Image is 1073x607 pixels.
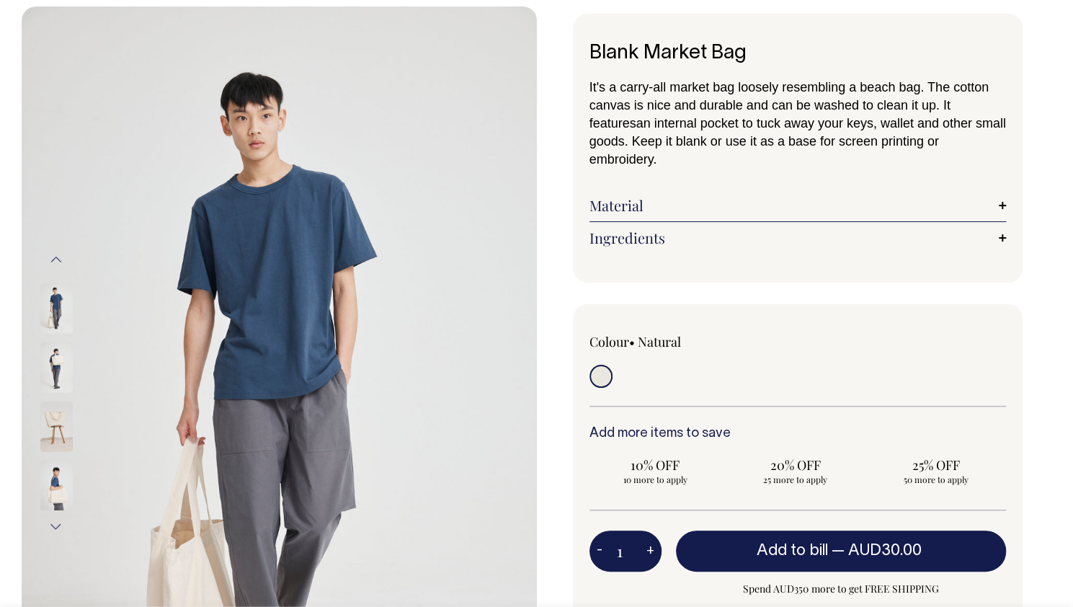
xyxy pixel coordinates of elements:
[676,580,1007,598] span: Spend AUD350 more to get FREE SHIPPING
[676,531,1007,571] button: Add to bill —AUD30.00
[831,544,925,558] span: —
[589,333,756,350] div: Colour
[589,98,950,130] span: t features
[589,452,721,489] input: 10% OFF 10 more to apply
[736,474,854,485] span: 25 more to apply
[757,544,827,558] span: Add to bill
[729,452,861,489] input: 20% OFF 25 more to apply
[40,401,73,451] img: natural
[589,116,1006,167] span: an internal pocket to tuck away your keys, wallet and other small goods. Keep it blank or use it ...
[45,244,67,276] button: Previous
[589,43,1007,65] h1: Blank Market Bag
[877,474,994,485] span: 50 more to apply
[736,456,854,474] span: 20% OFF
[45,510,67,543] button: Next
[589,537,610,566] button: -
[847,544,921,558] span: AUD30.00
[870,452,1002,489] input: 25% OFF 50 more to apply
[638,333,681,350] label: Natural
[40,342,73,392] img: natural
[877,456,994,474] span: 25% OFF
[629,333,635,350] span: •
[589,80,989,112] span: It's a carry-all market bag loosely resembling a beach bag. The cotton canvas is nice and durable...
[597,456,714,474] span: 10% OFF
[589,197,1007,214] a: Material
[40,460,73,510] img: natural
[40,283,73,333] img: natural
[589,427,1007,441] h6: Add more items to save
[597,474,714,485] span: 10 more to apply
[639,537,662,566] button: +
[589,229,1007,247] a: Ingredients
